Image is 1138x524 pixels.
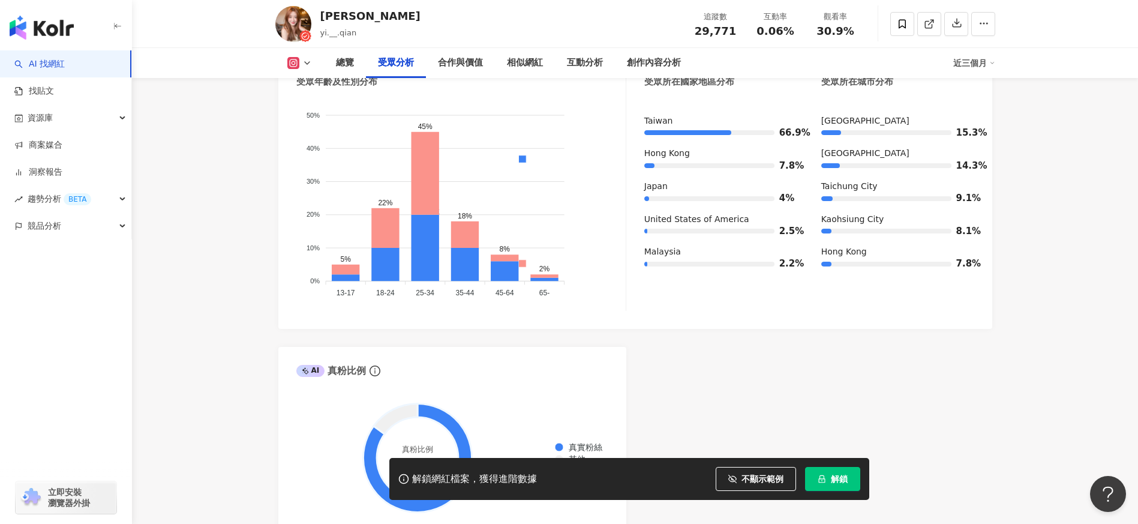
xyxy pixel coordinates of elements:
div: 受眾所在城市分布 [821,76,893,88]
tspan: 40% [307,145,320,152]
div: 創作內容分析 [627,56,681,70]
a: 洞察報告 [14,166,62,178]
span: 不顯示範例 [741,474,783,484]
a: searchAI 找網紅 [14,58,65,70]
span: 7.8% [956,259,974,268]
span: 8.1% [956,227,974,236]
button: 不顯示範例 [716,467,796,491]
div: Malaysia [644,246,797,258]
div: [GEOGRAPHIC_DATA] [821,148,974,160]
span: 2.2% [779,259,797,268]
span: 資源庫 [28,104,53,131]
span: 14.3% [956,161,974,170]
img: logo [10,16,74,40]
div: Japan [644,181,797,193]
div: 受眾所在國家地區分布 [644,76,734,88]
div: 合作與價值 [438,56,483,70]
span: 66.9% [779,128,797,137]
div: [PERSON_NAME] [320,8,421,23]
div: 相似網紅 [507,56,543,70]
span: 4% [779,194,797,203]
tspan: 65- [539,289,549,297]
tspan: 50% [307,111,320,118]
tspan: 13-17 [336,289,355,297]
div: AI [296,365,325,377]
tspan: 10% [307,244,320,251]
div: United States of America [644,214,797,226]
tspan: 0% [310,277,320,285]
div: BETA [64,193,91,205]
tspan: 20% [307,211,320,218]
div: 受眾年齡及性別分布 [296,76,377,88]
div: 互動率 [753,11,798,23]
tspan: 25-34 [416,289,434,297]
span: 競品分析 [28,212,61,239]
span: yi.__.qian [320,28,357,37]
tspan: 35-44 [455,289,474,297]
div: Kaohsiung City [821,214,974,226]
div: 解鎖網紅檔案，獲得進階數據 [412,473,537,486]
span: 真實粉絲 [560,442,602,452]
div: Hong Kong [644,148,797,160]
div: [GEOGRAPHIC_DATA] [821,115,974,127]
span: lock [818,475,826,483]
div: Hong Kong [821,246,974,258]
div: 觀看率 [813,11,858,23]
div: 互動分析 [567,56,603,70]
tspan: 18-24 [376,289,395,297]
span: 29,771 [695,25,736,37]
img: chrome extension [19,488,43,507]
span: 15.3% [956,128,974,137]
span: 0.06% [756,25,794,37]
div: 受眾分析 [378,56,414,70]
div: Taiwan [644,115,797,127]
a: chrome extension立即安裝 瀏覽器外掛 [16,481,116,514]
span: 立即安裝 瀏覽器外掛 [48,487,90,508]
span: 2.5% [779,227,797,236]
img: KOL Avatar [275,6,311,42]
span: 其他 [560,454,585,464]
div: Taichung City [821,181,974,193]
a: 商案媒合 [14,139,62,151]
span: info-circle [368,364,382,378]
span: rise [14,195,23,203]
span: 7.8% [779,161,797,170]
a: 找貼文 [14,85,54,97]
span: 解鎖 [831,474,848,484]
button: 解鎖 [805,467,860,491]
tspan: 30% [307,178,320,185]
div: 追蹤數 [693,11,738,23]
span: 30.9% [816,25,854,37]
div: 近三個月 [953,53,995,73]
div: 總覽 [336,56,354,70]
tspan: 45-64 [495,289,514,297]
div: 真粉比例 [296,364,367,378]
span: 趨勢分析 [28,185,91,212]
span: 9.1% [956,194,974,203]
